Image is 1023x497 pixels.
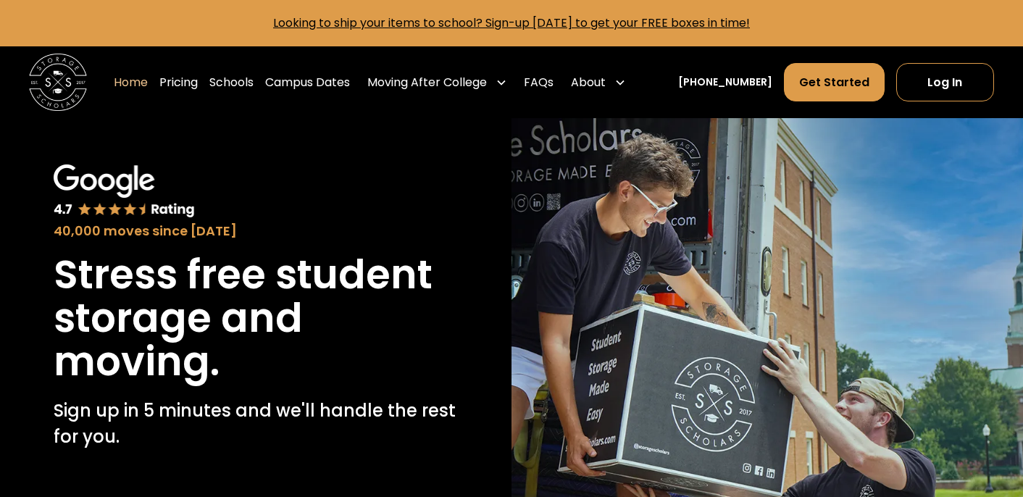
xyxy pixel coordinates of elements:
[678,75,772,90] a: [PHONE_NUMBER]
[29,54,87,112] img: Storage Scholars main logo
[367,74,487,91] div: Moving After College
[54,253,458,384] h1: Stress free student storage and moving.
[784,63,885,102] a: Get Started
[54,398,458,450] p: Sign up in 5 minutes and we'll handle the rest for you.
[565,62,632,103] div: About
[54,222,458,241] div: 40,000 moves since [DATE]
[362,62,513,103] div: Moving After College
[273,14,750,31] a: Looking to ship your items to school? Sign-up [DATE] to get your FREE boxes in time!
[896,63,995,102] a: Log In
[571,74,606,91] div: About
[265,62,350,103] a: Campus Dates
[54,164,195,219] img: Google 4.7 star rating
[114,62,148,103] a: Home
[524,62,554,103] a: FAQs
[159,62,198,103] a: Pricing
[29,54,87,112] a: home
[209,62,254,103] a: Schools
